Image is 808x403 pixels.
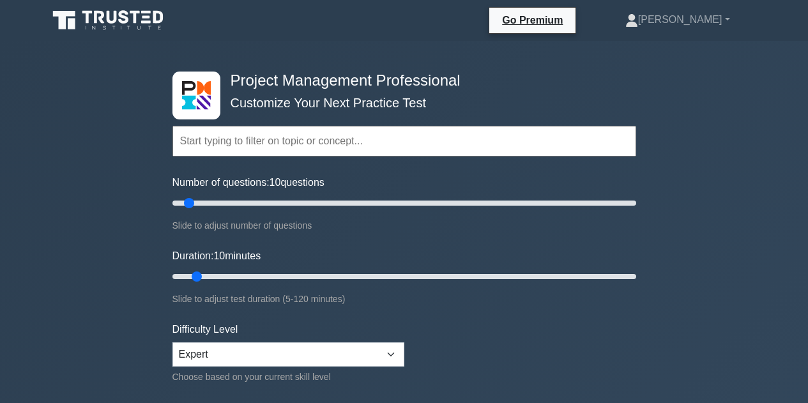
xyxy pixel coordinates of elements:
div: Slide to adjust number of questions [172,218,636,233]
input: Start typing to filter on topic or concept... [172,126,636,156]
a: Go Premium [494,12,570,28]
div: Choose based on your current skill level [172,369,404,384]
span: 10 [213,250,225,261]
label: Difficulty Level [172,322,238,337]
div: Slide to adjust test duration (5-120 minutes) [172,291,636,307]
span: 10 [270,177,281,188]
h4: Project Management Professional [225,72,574,90]
label: Number of questions: questions [172,175,324,190]
a: [PERSON_NAME] [595,7,761,33]
label: Duration: minutes [172,248,261,264]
